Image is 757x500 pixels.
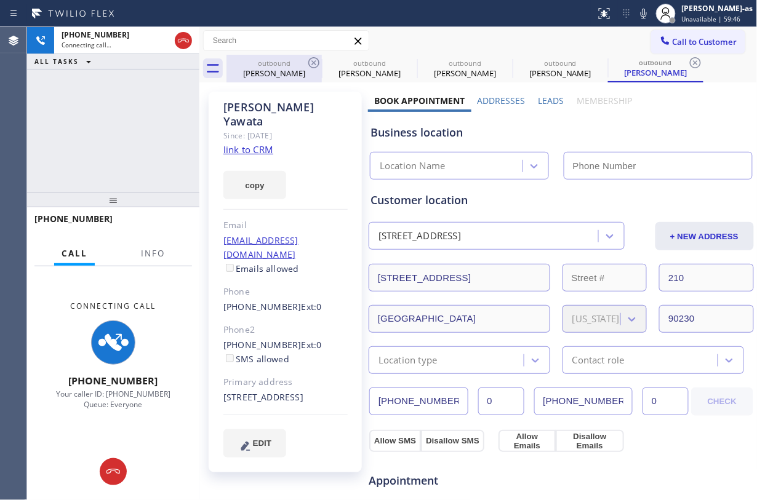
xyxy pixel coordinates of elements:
label: Book Appointment [374,95,465,106]
button: CHECK [691,387,753,416]
button: Hang up [100,458,127,485]
div: outbound [323,58,416,68]
label: Membership [577,95,632,106]
div: outbound [609,58,702,67]
span: Unavailable | 59:46 [682,15,741,23]
div: Location type [378,353,438,367]
span: Your caller ID: [PHONE_NUMBER] Queue: Everyone [56,389,170,410]
div: Kristin Yawata [323,55,416,82]
span: Ext: 0 [302,301,322,312]
span: EDIT [253,438,271,448]
label: SMS allowed [223,353,289,365]
button: copy [223,171,286,199]
label: Addresses [478,95,526,106]
a: [PHONE_NUMBER] [223,339,302,351]
div: Location Name [380,159,446,173]
button: + NEW ADDRESS [655,222,754,250]
input: Address [369,264,550,292]
a: [EMAIL_ADDRESS][DOMAIN_NAME] [223,234,298,260]
span: [PHONE_NUMBER] [62,30,129,40]
input: Search [204,31,369,50]
span: Call [62,248,87,259]
input: Phone Number 2 [534,387,633,415]
span: Call to Customer [673,36,737,47]
input: Apt. # [659,264,753,292]
button: Info [134,242,172,266]
div: outbound [514,58,607,68]
label: Emails allowed [223,263,299,274]
button: Allow SMS [369,430,421,452]
span: [PHONE_NUMBER] [69,374,158,387]
div: Kristin Yawata [609,55,702,81]
input: Ext. [478,387,524,415]
button: Call to Customer [651,30,745,54]
div: [STREET_ADDRESS] [378,229,461,244]
div: [STREET_ADDRESS] [223,391,348,405]
div: Contact role [572,353,625,367]
span: Ext: 0 [302,339,322,351]
button: Allow Emails [499,430,556,452]
span: Info [141,248,165,259]
button: Disallow Emails [556,430,624,452]
button: Disallow SMS [421,430,484,452]
button: EDIT [223,429,286,458]
div: Business location [370,124,752,141]
span: [PHONE_NUMBER] [34,213,113,224]
span: ALL TASKS [34,57,79,66]
input: Phone Number [369,387,468,415]
div: [PERSON_NAME] [609,67,702,78]
div: Since: [DATE] [223,129,348,143]
div: Primary address [223,375,348,389]
div: Trey Doheny [228,55,321,82]
input: Street # [563,264,647,292]
div: [PERSON_NAME] [228,68,321,79]
a: link to CRM [223,143,273,156]
input: Emails allowed [226,264,234,272]
div: [PERSON_NAME] [514,68,607,79]
span: Appointment [369,472,495,489]
input: Ext. 2 [643,387,689,415]
div: outbound [419,58,511,68]
div: [PERSON_NAME] [323,68,416,79]
button: ALL TASKS [27,54,103,69]
label: Leads [538,95,564,106]
button: Call [54,242,95,266]
button: Hang up [175,32,192,49]
span: Connecting Call [71,301,156,311]
div: Phone2 [223,323,348,337]
div: [PERSON_NAME]-as [682,3,753,14]
input: ZIP [659,305,753,333]
div: [PERSON_NAME] Yawata [223,100,348,129]
button: Mute [635,5,652,22]
input: City [369,305,550,333]
div: Phone [223,285,348,299]
input: SMS allowed [226,354,234,362]
span: Connecting call… [62,41,111,49]
a: [PHONE_NUMBER] [223,301,302,312]
div: outbound [228,58,321,68]
div: [PERSON_NAME] [419,68,511,79]
div: Email [223,218,348,232]
div: Customer location [370,192,752,208]
div: Kristin Yawata [514,55,607,82]
div: Kristin Yawata [419,55,511,82]
input: Phone Number [564,152,753,180]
